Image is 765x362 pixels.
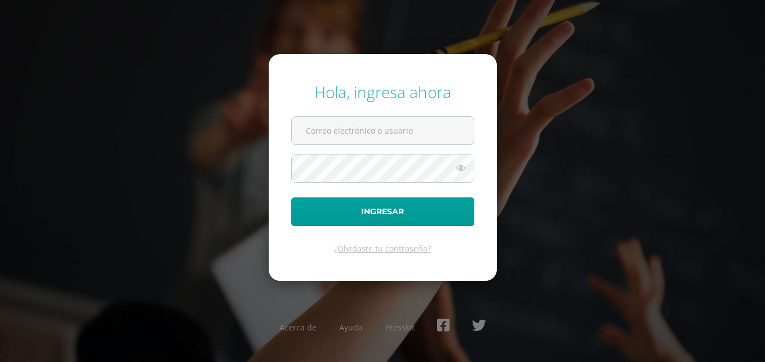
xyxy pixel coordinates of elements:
[334,243,431,254] a: ¿Olvidaste tu contraseña?
[279,322,317,333] a: Acerca de
[291,197,474,226] button: Ingresar
[339,322,363,333] a: Ayuda
[385,322,415,333] a: Presskit
[291,81,474,103] div: Hola, ingresa ahora
[292,117,474,144] input: Correo electrónico o usuario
